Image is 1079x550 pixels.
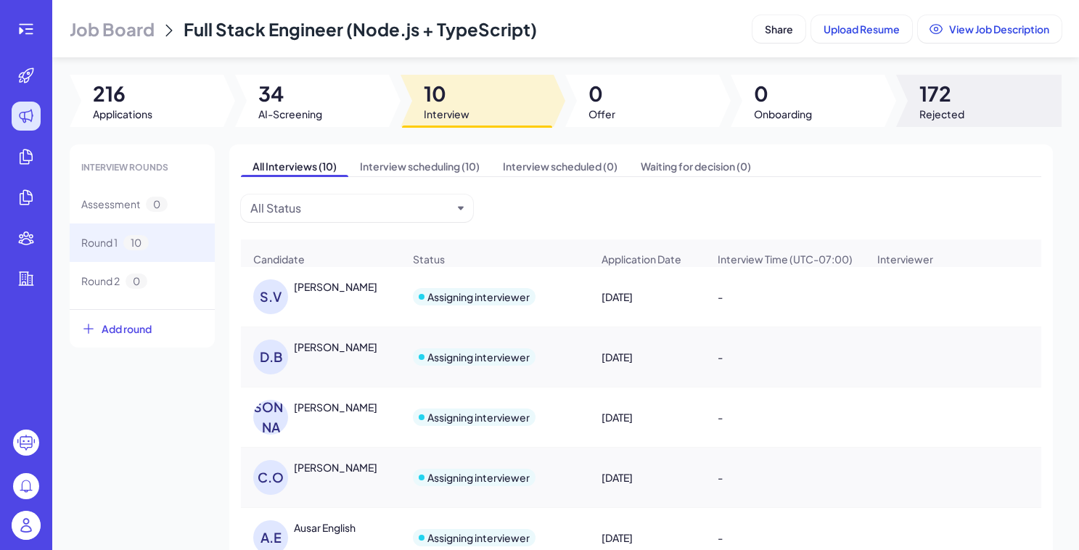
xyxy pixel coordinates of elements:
div: - [706,397,864,438]
div: - [706,276,864,317]
div: [DATE] [590,276,705,317]
div: C.O [253,460,288,495]
span: Candidate [253,252,305,266]
span: Interview Time (UTC-07:00) [718,252,853,266]
div: [DATE] [590,337,705,377]
div: Assigning interviewer [427,410,530,424]
span: Application Date [602,252,681,266]
div: Assigning interviewer [427,290,530,304]
span: Share [765,22,793,36]
button: Upload Resume [811,15,912,43]
span: Rejected [919,107,964,121]
span: 0 [146,197,168,212]
span: 0 [754,81,812,107]
span: Interview [424,107,469,121]
span: Job Board [70,17,155,41]
span: Round 2 [81,274,120,289]
div: Ausar English [294,520,356,535]
div: [PERSON_NAME] [253,400,288,435]
img: user_logo.png [12,511,41,540]
div: Johans Ballestar [294,400,377,414]
span: Full Stack Engineer (Node.js + TypeScript) [184,18,537,40]
span: Status [413,252,445,266]
span: Round 1 [81,235,118,250]
span: Interviewer [877,252,933,266]
span: 0 [588,81,615,107]
div: Shruti Varade [294,279,377,294]
div: D.B [253,340,288,374]
button: Share [752,15,805,43]
div: David Bieber [294,340,377,354]
span: Add round [102,321,152,336]
span: Onboarding [754,107,812,121]
span: Offer [588,107,615,121]
div: All Status [250,200,301,217]
span: View Job Description [949,22,1049,36]
span: All Interviews (10) [241,156,348,176]
div: - [706,457,864,498]
div: Assigning interviewer [427,530,530,545]
span: Interview scheduling (10) [348,156,491,176]
span: 0 [126,274,147,289]
span: 216 [93,81,152,107]
div: S.V [253,279,288,314]
button: All Status [250,200,452,217]
button: Add round [70,309,215,348]
button: View Job Description [918,15,1062,43]
div: [DATE] [590,397,705,438]
span: Upload Resume [824,22,900,36]
div: INTERVIEW ROUNDS [70,150,215,185]
div: [DATE] [590,457,705,498]
span: 172 [919,81,964,107]
div: Assigning interviewer [427,350,530,364]
span: Interview scheduled (0) [491,156,629,176]
div: CHRISTOS OTAROLA [294,460,377,475]
span: AI-Screening [258,107,322,121]
span: Applications [93,107,152,121]
span: 10 [424,81,469,107]
div: - [706,337,864,377]
span: Assessment [81,197,140,212]
div: Assigning interviewer [427,470,530,485]
span: Waiting for decision (0) [629,156,763,176]
span: 10 [123,235,149,250]
span: 34 [258,81,322,107]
